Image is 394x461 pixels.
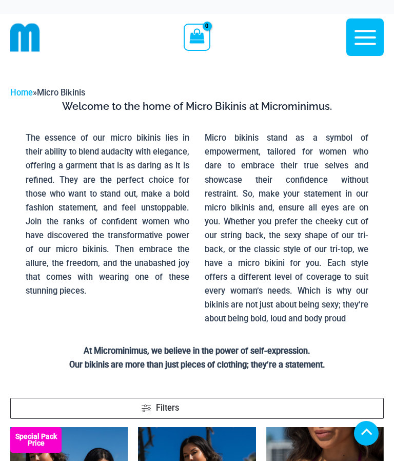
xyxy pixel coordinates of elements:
[10,88,33,98] a: Home
[156,402,179,415] span: Filters
[69,360,325,370] strong: Our bikinis are more than just pieces of clothing; they’re a statement.
[205,131,368,325] p: Micro bikinis stand as a symbol of empowerment, tailored for women who dare to embrace their true...
[10,88,85,98] span: »
[37,88,85,98] span: Micro Bikinis
[26,131,189,298] p: The essence of our micro bikinis lies in their ability to blend audacity with elegance, offering ...
[84,346,310,356] strong: At Microminimus, we believe in the power of self-expression.
[10,433,62,447] b: Special Pack Price
[10,23,40,52] img: cropped mm emblem
[18,100,376,113] h3: Welcome to the home of Micro Bikinis at Microminimus.
[184,24,210,50] a: View Shopping Cart, empty
[10,398,384,419] a: Filters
